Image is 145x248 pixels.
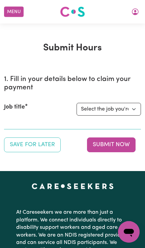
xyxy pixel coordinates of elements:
[4,7,24,17] button: Menu
[128,6,142,17] button: My Account
[60,4,85,19] a: Careseekers logo
[4,42,141,54] h1: Submit Hours
[60,6,85,18] img: Careseekers logo
[4,103,25,112] label: Job title
[4,75,141,92] h2: 1. Fill in your details below to claim your payment
[32,183,114,189] a: Careseekers home page
[87,137,136,152] button: Submit your job report
[4,137,61,152] button: Save your job report
[118,221,140,243] iframe: 启动消息传送窗口的按钮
